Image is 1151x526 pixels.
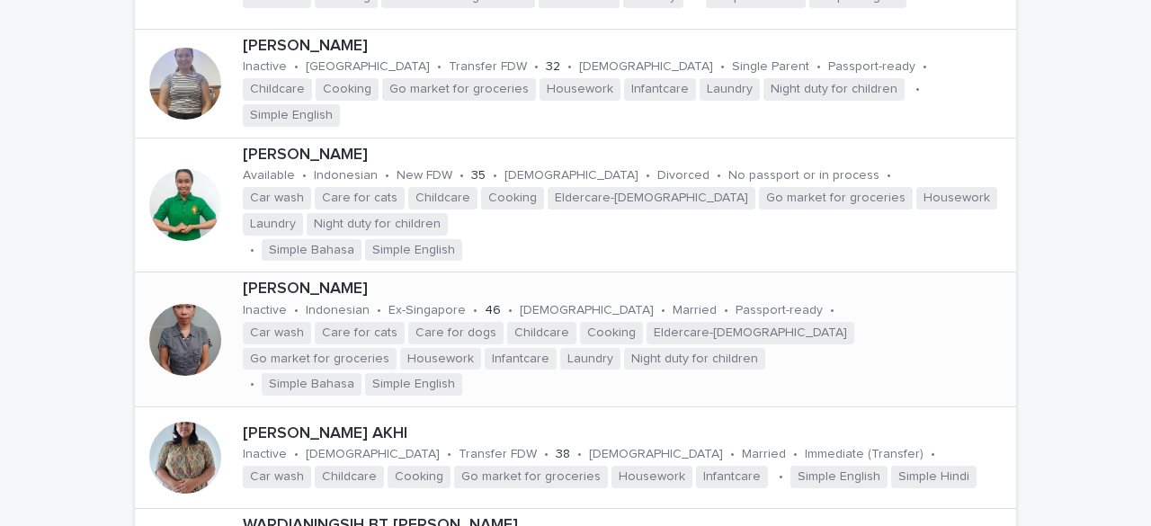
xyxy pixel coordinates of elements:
[700,78,760,101] span: Laundry
[397,168,452,183] p: New FDW
[567,59,572,75] p: •
[816,59,821,75] p: •
[759,187,913,210] span: Go market for groceries
[931,447,935,462] p: •
[507,322,576,344] span: Childcare
[250,243,254,258] p: •
[437,59,442,75] p: •
[548,187,755,210] span: Eldercare-[DEMOGRAPHIC_DATA]
[385,168,389,183] p: •
[262,239,361,262] span: Simple Bahasa
[544,447,549,462] p: •
[624,348,765,370] span: Night duty for children
[306,59,430,75] p: [GEOGRAPHIC_DATA]
[534,59,539,75] p: •
[805,447,923,462] p: Immediate (Transfer)
[473,303,477,318] p: •
[923,59,927,75] p: •
[611,466,692,488] span: Housework
[891,466,977,488] span: Simple Hindi
[728,168,879,183] p: No passport or in process
[493,168,497,183] p: •
[520,303,654,318] p: [DEMOGRAPHIC_DATA]
[447,447,451,462] p: •
[736,303,823,318] p: Passport-ready
[560,348,620,370] span: Laundry
[830,303,834,318] p: •
[388,466,451,488] span: Cooking
[306,303,370,318] p: Indonesian
[742,447,786,462] p: Married
[408,187,477,210] span: Childcare
[724,303,728,318] p: •
[793,447,798,462] p: •
[316,78,379,101] span: Cooking
[730,447,735,462] p: •
[377,303,381,318] p: •
[540,78,620,101] span: Housework
[243,37,1009,57] p: [PERSON_NAME]
[243,187,311,210] span: Car wash
[589,447,723,462] p: [DEMOGRAPHIC_DATA]
[302,168,307,183] p: •
[887,168,891,183] p: •
[315,322,405,344] span: Care for cats
[481,187,544,210] span: Cooking
[828,59,915,75] p: Passport-ready
[315,187,405,210] span: Care for cats
[485,303,501,318] p: 46
[916,187,997,210] span: Housework
[306,447,440,462] p: [DEMOGRAPHIC_DATA]
[696,466,768,488] span: Infantcare
[454,466,608,488] span: Go market for groceries
[508,303,513,318] p: •
[243,447,287,462] p: Inactive
[460,168,464,183] p: •
[243,59,287,75] p: Inactive
[307,213,448,236] span: Night duty for children
[915,82,920,97] p: •
[580,322,643,344] span: Cooking
[294,447,299,462] p: •
[365,373,462,396] span: Simple English
[556,447,570,462] p: 38
[647,322,854,344] span: Eldercare-[DEMOGRAPHIC_DATA]
[661,303,665,318] p: •
[365,239,462,262] span: Simple English
[577,447,582,462] p: •
[673,303,717,318] p: Married
[315,466,384,488] span: Childcare
[657,168,709,183] p: Divorced
[779,469,783,485] p: •
[732,59,809,75] p: Single Parent
[717,168,721,183] p: •
[504,168,638,183] p: [DEMOGRAPHIC_DATA]
[646,168,650,183] p: •
[135,272,1016,407] a: [PERSON_NAME]Inactive•Indonesian•Ex-Singapore•46•[DEMOGRAPHIC_DATA]•Married•Passport-ready•Car wa...
[250,377,254,392] p: •
[243,348,397,370] span: Go market for groceries
[579,59,713,75] p: [DEMOGRAPHIC_DATA]
[294,59,299,75] p: •
[400,348,481,370] span: Housework
[485,348,557,370] span: Infantcare
[135,30,1016,138] a: [PERSON_NAME]Inactive•[GEOGRAPHIC_DATA]•Transfer FDW•32•[DEMOGRAPHIC_DATA]•Single Parent•Passport...
[243,322,311,344] span: Car wash
[449,59,527,75] p: Transfer FDW
[546,59,560,75] p: 32
[243,104,340,127] span: Simple English
[243,466,311,488] span: Car wash
[243,168,295,183] p: Available
[294,303,299,318] p: •
[135,138,1016,273] a: [PERSON_NAME]Available•Indonesian•New FDW•35•[DEMOGRAPHIC_DATA]•Divorced•No passport or in proces...
[262,373,361,396] span: Simple Bahasa
[720,59,725,75] p: •
[243,424,1009,444] p: [PERSON_NAME] AKHI
[243,146,1009,165] p: [PERSON_NAME]
[243,213,303,236] span: Laundry
[624,78,696,101] span: Infantcare
[382,78,536,101] span: Go market for groceries
[243,303,287,318] p: Inactive
[243,280,1009,299] p: [PERSON_NAME]
[388,303,466,318] p: Ex-Singapore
